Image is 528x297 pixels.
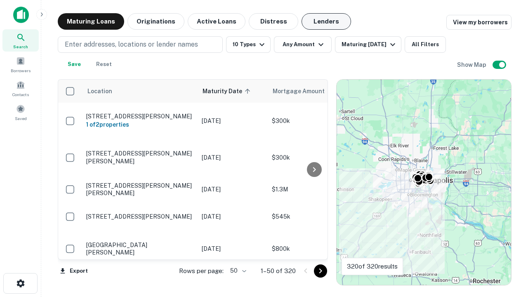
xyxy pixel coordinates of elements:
a: Contacts [2,77,39,99]
p: [STREET_ADDRESS][PERSON_NAME] [86,113,193,120]
button: Maturing [DATE] [335,36,401,53]
button: Any Amount [274,36,332,53]
a: Borrowers [2,53,39,75]
button: Export [58,265,90,277]
th: Maturity Date [198,80,268,103]
p: [DATE] [202,185,264,194]
p: [DATE] [202,116,264,125]
p: [STREET_ADDRESS][PERSON_NAME] [86,213,193,220]
p: Rows per page: [179,266,224,276]
a: Saved [2,101,39,123]
span: Contacts [12,91,29,98]
p: $300k [272,116,354,125]
p: [GEOGRAPHIC_DATA][PERSON_NAME] [86,241,193,256]
h6: Show Map [457,60,488,69]
button: Active Loans [188,13,245,30]
p: [DATE] [202,212,264,221]
iframe: Chat Widget [487,205,528,244]
a: Search [2,29,39,52]
button: All Filters [405,36,446,53]
span: Borrowers [11,67,31,74]
h6: 1 of 2 properties [86,120,193,129]
a: View my borrowers [446,15,511,30]
p: [STREET_ADDRESS][PERSON_NAME][PERSON_NAME] [86,150,193,165]
button: Maturing Loans [58,13,124,30]
span: Mortgage Amount [273,86,335,96]
p: $545k [272,212,354,221]
div: Maturing [DATE] [342,40,398,49]
p: 1–50 of 320 [261,266,296,276]
button: Distress [249,13,298,30]
button: Enter addresses, locations or lender names [58,36,223,53]
p: Enter addresses, locations or lender names [65,40,198,49]
button: Lenders [302,13,351,30]
button: 10 Types [226,36,271,53]
p: $300k [272,153,354,162]
p: $800k [272,244,354,253]
th: Mortgage Amount [268,80,358,103]
span: Maturity Date [203,86,253,96]
p: [DATE] [202,153,264,162]
span: Search [13,43,28,50]
button: Reset [91,56,117,73]
th: Location [82,80,198,103]
p: [DATE] [202,244,264,253]
button: Save your search to get updates of matches that match your search criteria. [61,56,87,73]
div: 0 0 [337,80,511,285]
span: Location [87,86,112,96]
button: Go to next page [314,264,327,278]
img: capitalize-icon.png [13,7,29,23]
p: [STREET_ADDRESS][PERSON_NAME][PERSON_NAME] [86,182,193,197]
div: 50 [227,265,247,277]
p: $1.3M [272,185,354,194]
button: Originations [127,13,184,30]
span: Saved [15,115,27,122]
p: 320 of 320 results [347,262,398,271]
